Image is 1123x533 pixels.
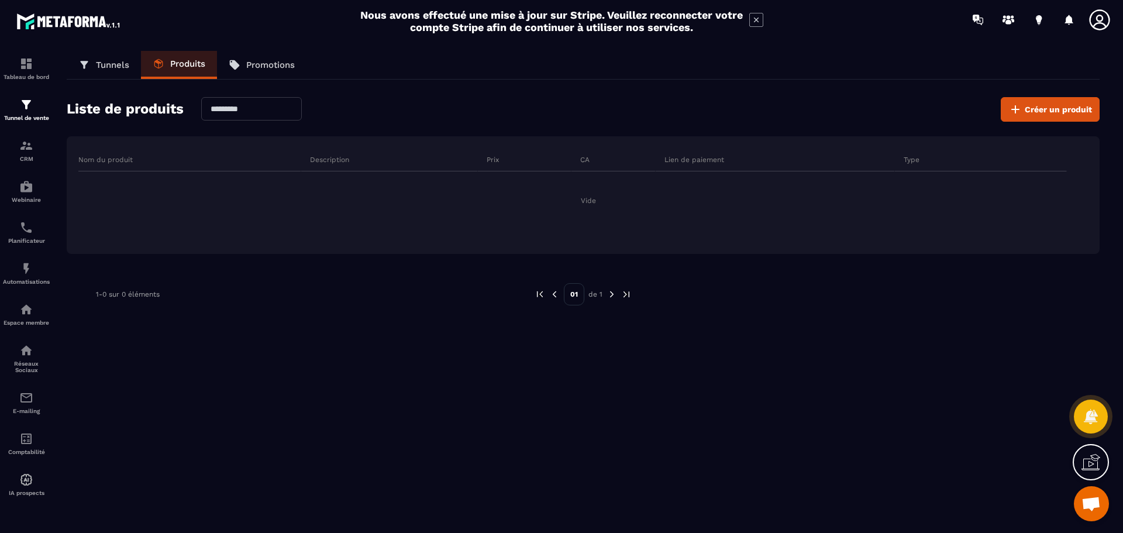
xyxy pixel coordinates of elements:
p: Produits [170,59,205,69]
p: CRM [3,156,50,162]
p: Tunnels [96,60,129,70]
p: Comptabilité [3,449,50,455]
p: 1-0 sur 0 éléments [96,290,160,298]
a: formationformationCRM [3,130,50,171]
a: Promotions [217,51,306,79]
img: email [19,391,33,405]
img: formation [19,57,33,71]
a: social-networksocial-networkRéseaux Sociaux [3,335,50,382]
img: automations [19,473,33,487]
p: Promotions [246,60,295,70]
img: automations [19,262,33,276]
img: accountant [19,432,33,446]
a: formationformationTableau de bord [3,48,50,89]
img: formation [19,98,33,112]
a: formationformationTunnel de vente [3,89,50,130]
p: Tunnel de vente [3,115,50,121]
a: emailemailE-mailing [3,382,50,423]
img: scheduler [19,221,33,235]
img: next [621,289,632,300]
img: social-network [19,343,33,357]
p: de 1 [588,290,602,299]
img: prev [535,289,545,300]
a: automationsautomationsWebinaire [3,171,50,212]
p: Automatisations [3,278,50,285]
img: next [607,289,617,300]
h2: Liste de produits [67,97,184,122]
img: logo [16,11,122,32]
h2: Nous avons effectué une mise à jour sur Stripe. Veuillez reconnecter votre compte Stripe afin de ... [360,9,743,33]
span: Créer un produit [1025,104,1092,115]
p: Description [310,155,349,164]
img: formation [19,139,33,153]
a: accountantaccountantComptabilité [3,423,50,464]
img: automations [19,302,33,317]
span: Vide [581,196,596,205]
a: automationsautomationsEspace membre [3,294,50,335]
p: CA [580,155,590,164]
a: schedulerschedulerPlanificateur [3,212,50,253]
a: Produits [141,51,217,79]
p: Prix [487,155,499,164]
p: Espace membre [3,319,50,326]
p: Tableau de bord [3,74,50,80]
p: Lien de paiement [664,155,724,164]
p: Type [904,155,919,164]
img: automations [19,180,33,194]
p: Nom du produit [78,155,133,164]
p: IA prospects [3,490,50,496]
img: prev [549,289,560,300]
a: Ouvrir le chat [1074,486,1109,521]
a: automationsautomationsAutomatisations [3,253,50,294]
a: Tunnels [67,51,141,79]
p: E-mailing [3,408,50,414]
p: Webinaire [3,197,50,203]
p: 01 [564,283,584,305]
p: Planificateur [3,238,50,244]
button: Créer un produit [1001,97,1100,122]
p: Réseaux Sociaux [3,360,50,373]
